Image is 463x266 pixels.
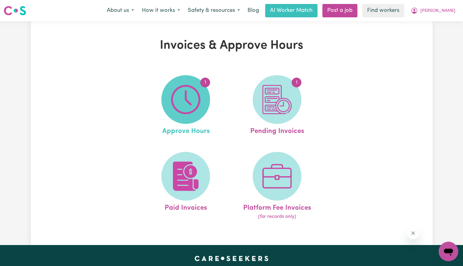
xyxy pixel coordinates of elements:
a: Careseekers logo [4,4,26,18]
a: Careseekers home page [195,256,268,261]
a: Post a job [322,4,357,17]
a: Approve Hours [142,75,230,137]
span: [PERSON_NAME] [420,8,455,14]
a: AI Worker Match [265,4,317,17]
span: Pending Invoices [250,124,304,137]
a: Platform Fee Invoices(for records only) [233,152,321,221]
button: How it works [138,4,184,17]
a: Blog [244,4,263,17]
span: 1 [200,78,210,87]
button: My Account [407,4,459,17]
span: (for records only) [258,213,296,220]
span: 1 [292,78,301,87]
span: Approve Hours [162,124,209,137]
a: Pending Invoices [233,75,321,137]
iframe: Close message [407,227,419,239]
h1: Invoices & Approve Hours [101,38,362,53]
iframe: Button to launch messaging window [439,242,458,261]
img: Careseekers logo [4,5,26,16]
span: Need any help? [4,4,37,9]
button: About us [103,4,138,17]
span: Paid Invoices [165,201,207,213]
a: Find workers [362,4,404,17]
span: Platform Fee Invoices [243,201,311,213]
a: Paid Invoices [142,152,230,221]
button: Safety & resources [184,4,244,17]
